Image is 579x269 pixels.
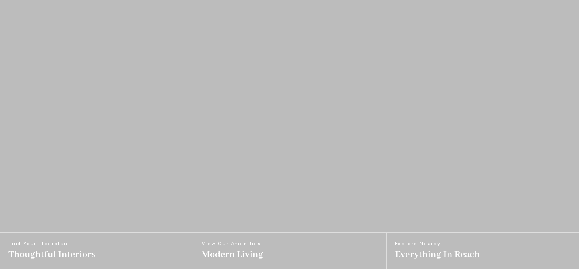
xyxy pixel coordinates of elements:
[202,249,263,261] span: Modern Living
[193,233,386,269] a: View Our Amenities
[395,249,480,261] span: Everything In Reach
[8,241,96,246] span: Find Your Floorplan
[395,241,480,246] span: Explore Nearby
[386,233,579,269] a: Explore Nearby
[8,249,96,261] span: Thoughtful Interiors
[202,241,263,246] span: View Our Amenities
